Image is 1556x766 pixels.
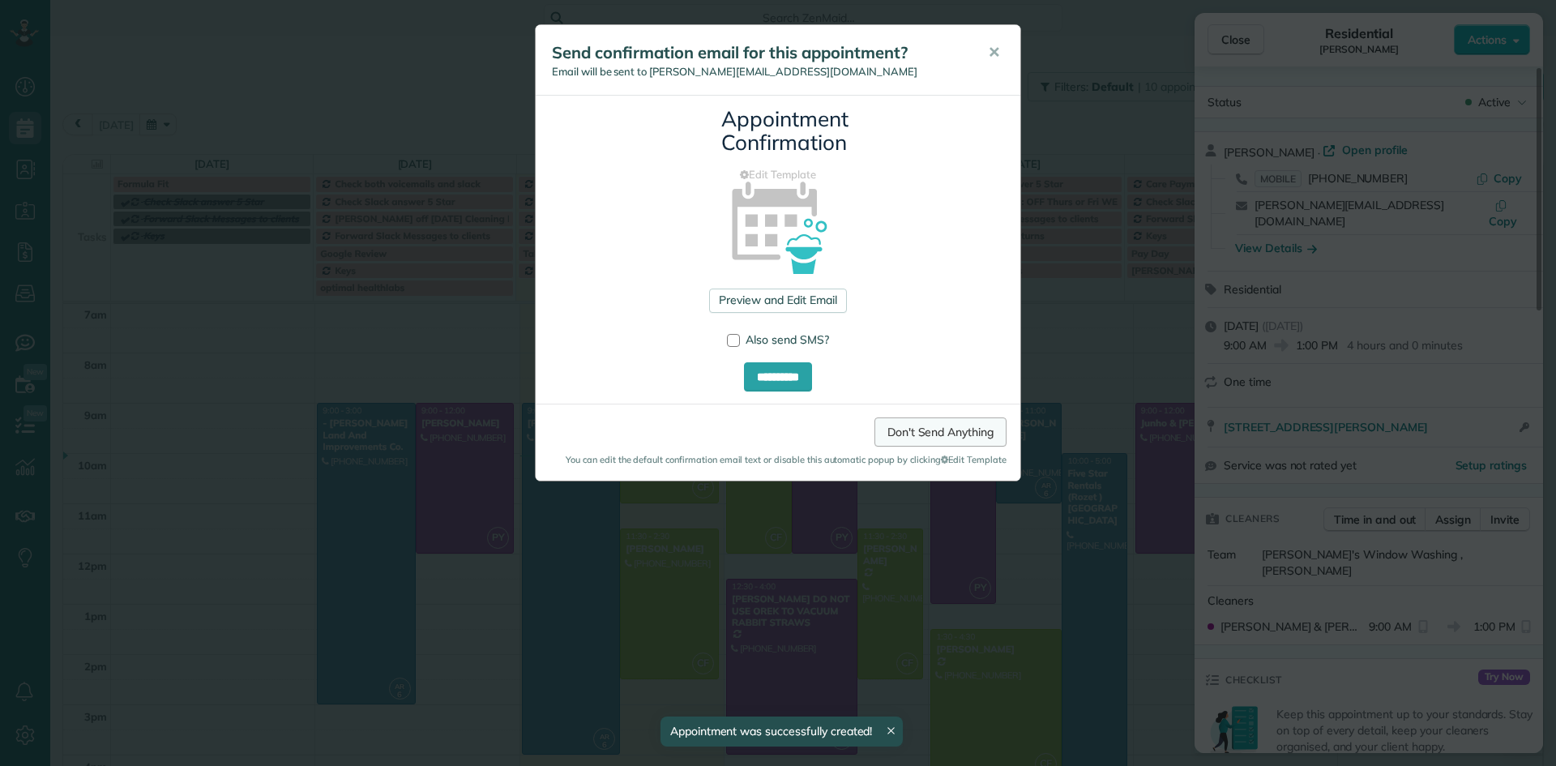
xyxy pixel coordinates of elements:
[552,41,965,64] h5: Send confirmation email for this appointment?
[988,43,1000,62] span: ✕
[706,153,851,298] img: appointment_confirmation_icon-141e34405f88b12ade42628e8c248340957700ab75a12ae832a8710e9b578dc5.png
[548,167,1008,182] a: Edit Template
[549,453,1007,466] small: You can edit the default confirmation email text or disable this automatic popup by clicking Edit...
[552,65,917,78] span: Email will be sent to [PERSON_NAME][EMAIL_ADDRESS][DOMAIN_NAME]
[746,332,829,347] span: Also send SMS?
[660,717,904,747] div: Appointment was successfully created!
[709,289,846,313] a: Preview and Edit Email
[721,108,835,154] h3: Appointment Confirmation
[874,417,1007,447] a: Don't Send Anything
